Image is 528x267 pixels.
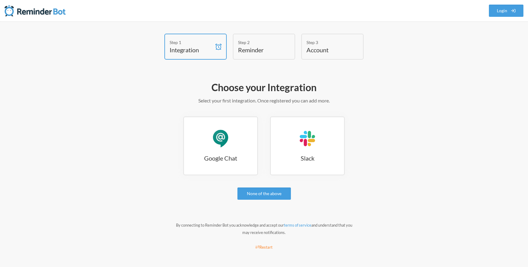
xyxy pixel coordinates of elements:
small: Restart [255,245,273,250]
div: Step 1 [170,39,212,46]
p: Select your first integration. Once registered you can add more. [87,97,441,104]
small: By connecting to Reminder Bot you acknowledge and accept our and understand that you may receive ... [176,223,352,235]
img: Reminder Bot [5,5,66,17]
h4: Integration [170,46,212,54]
a: Login [489,5,524,17]
h3: Google Chat [184,154,257,162]
h4: Account [306,46,349,54]
a: terms of service [284,223,311,228]
h4: Reminder [238,46,281,54]
h3: Slack [271,154,344,162]
div: Step 2 [238,39,281,46]
a: None of the above [237,187,291,200]
h2: Choose your Integration [87,81,441,94]
div: Step 3 [306,39,349,46]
